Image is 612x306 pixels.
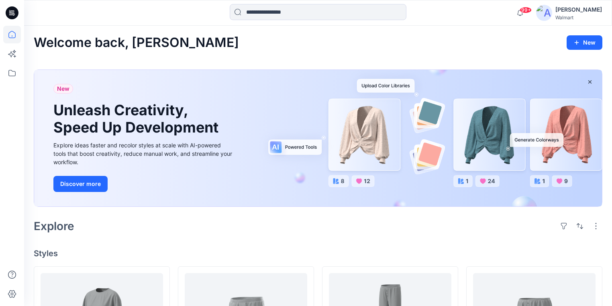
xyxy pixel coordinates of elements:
[57,84,69,94] span: New
[34,249,602,258] h4: Styles
[53,141,234,166] div: Explore ideas faster and recolor styles at scale with AI-powered tools that boost creativity, red...
[567,35,602,50] button: New
[34,35,239,50] h2: Welcome back, [PERSON_NAME]
[520,7,532,13] span: 99+
[555,14,602,20] div: Walmart
[53,102,222,136] h1: Unleash Creativity, Speed Up Development
[53,176,234,192] a: Discover more
[555,5,602,14] div: [PERSON_NAME]
[53,176,108,192] button: Discover more
[34,220,74,233] h2: Explore
[536,5,552,21] img: avatar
